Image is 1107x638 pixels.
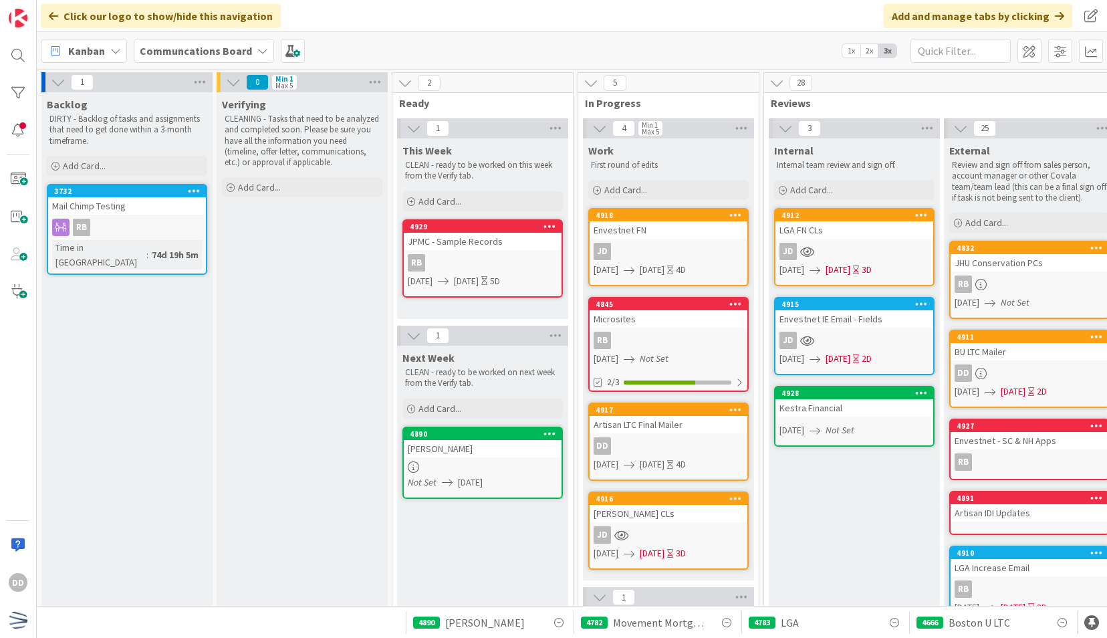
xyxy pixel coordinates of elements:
a: 4929JPMC - Sample RecordsRB[DATE][DATE]5D [402,219,563,298]
div: 3732 [48,185,206,197]
span: External [949,144,990,157]
span: Boston U LTC [949,615,1010,631]
span: 2/3 [607,375,620,389]
div: 4917 [596,405,747,415]
i: Not Set [640,352,668,364]
div: 3732Mail Chimp Testing [48,185,206,215]
div: 4782 [581,617,608,629]
span: Next Week [402,351,455,364]
div: 2D [862,352,872,366]
i: Not Set [826,424,854,436]
div: Envestnet IE Email - Fields [775,310,933,328]
span: 1 [612,589,635,605]
span: [PERSON_NAME] [445,615,525,631]
div: JD [590,243,747,260]
p: First round of edits [591,160,746,171]
span: Add Card... [790,184,833,196]
div: [PERSON_NAME] CLs [590,505,747,522]
span: [DATE] [408,274,433,288]
div: LGA FN CLs [775,221,933,239]
span: Ready [399,96,556,110]
div: 4890 [404,428,562,440]
p: DIRTY - Backlog of tasks and assignments that need to get done within a 3-month timeframe. [49,114,205,146]
div: 3D [1037,601,1047,615]
div: Artisan LTC Final Mailer [590,416,747,433]
div: 4918 [590,209,747,221]
p: CLEAN - ready to be worked on next week from the Verify tab. [405,367,560,389]
div: 4D [676,263,686,277]
span: 28 [789,75,812,91]
div: 4918Envestnet FN [590,209,747,239]
div: RB [955,453,972,471]
b: Communcations Board [140,44,252,58]
div: 4916[PERSON_NAME] CLs [590,493,747,522]
span: LGA [781,615,799,631]
a: 4917Artisan LTC Final MailerDD[DATE][DATE]4D [588,403,749,481]
span: 1 [426,120,449,136]
span: 1 [426,328,449,344]
span: [DATE] [640,263,664,277]
span: Backlog [47,98,88,111]
i: Not Set [408,476,437,488]
div: 4845Microsites [590,298,747,328]
span: [DATE] [594,457,618,471]
div: 4845 [596,300,747,309]
div: 4916 [590,493,747,505]
div: 4783 [749,617,775,629]
i: Not Set [1001,296,1029,308]
span: 2x [860,44,878,58]
div: 3D [862,263,872,277]
a: 4916[PERSON_NAME] CLsJD[DATE][DATE]3D [588,492,749,570]
span: 5 [604,75,626,91]
a: 4915Envestnet IE Email - FieldsJD[DATE][DATE]2D [774,297,935,375]
div: 4890 [410,429,562,439]
div: 4928 [781,389,933,398]
div: 74d 19h 5m [148,247,202,262]
div: RB [73,219,90,236]
div: Time in [GEOGRAPHIC_DATA] [52,240,146,270]
div: Kestra Financial [775,399,933,417]
a: 4912LGA FN CLsJD[DATE][DATE]3D [774,208,935,286]
a: 3732Mail Chimp TestingRBTime in [GEOGRAPHIC_DATA]:74d 19h 5m [47,184,207,275]
img: Visit kanbanzone.com [9,9,27,27]
input: Quick Filter... [910,39,1011,63]
span: [DATE] [779,423,804,437]
span: Add Card... [418,195,461,207]
span: Add Card... [238,181,281,193]
div: Microsites [590,310,747,328]
span: [DATE] [1001,601,1025,615]
div: Max 5 [642,128,659,135]
img: avatar [9,611,27,629]
div: DD [9,573,27,592]
div: Envestnet FN [590,221,747,239]
div: RB [955,276,972,293]
div: 4917Artisan LTC Final Mailer [590,404,747,433]
div: DD [594,437,611,455]
span: [DATE] [594,263,618,277]
div: 4890 [413,617,440,629]
div: JD [594,526,611,544]
div: RB [594,332,611,349]
p: Review and sign off from sales person, account manager or other Covala team/team lead (this can b... [952,160,1107,203]
span: Movement Mortgage [613,615,708,631]
div: 4912 [775,209,933,221]
div: 4915 [781,300,933,309]
span: [DATE] [458,475,483,490]
span: [DATE] [640,546,664,560]
div: 2D [1037,385,1047,399]
span: Kanban [68,43,105,59]
div: Click our logo to show/hide this navigation [41,4,281,28]
div: 4929 [404,221,562,233]
div: 5D [490,274,500,288]
span: [DATE] [779,263,804,277]
div: 4912LGA FN CLs [775,209,933,239]
div: Min 1 [642,122,658,128]
div: 4666 [916,617,943,629]
span: 4 [612,120,635,136]
p: CLEAN - ready to be worked on this week from the Verify tab. [405,160,560,182]
span: 3x [878,44,896,58]
div: RB [590,332,747,349]
span: Add Card... [63,160,106,172]
div: RB [408,254,425,272]
div: JD [779,332,797,349]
